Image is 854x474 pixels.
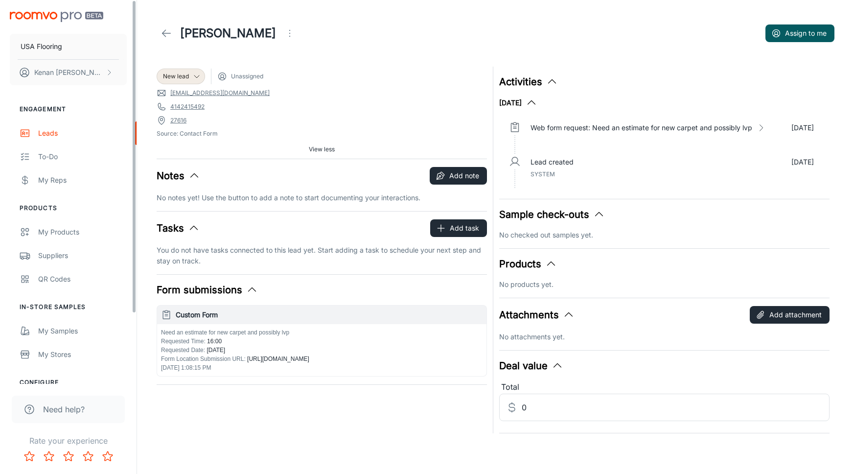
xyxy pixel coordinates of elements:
button: Form submissions [157,283,258,297]
button: Rate 3 star [59,447,78,466]
a: 27616 [170,116,186,125]
p: [DATE] [791,122,814,133]
a: [EMAIL_ADDRESS][DOMAIN_NAME] [170,89,270,97]
button: Notes [157,168,200,183]
div: My Reps [38,175,127,186]
button: Assign to me [765,24,834,42]
button: Open menu [280,24,300,43]
span: [URL][DOMAIN_NAME] [246,355,309,362]
button: Add note [430,167,487,185]
img: Roomvo PRO Beta [10,12,103,22]
div: New lead [157,69,205,84]
div: My Products [38,227,127,237]
p: Lead created [531,157,574,167]
p: Need an estimate for new carpet and possibly lvp [161,328,483,337]
h6: Custom Form [176,309,483,320]
button: Sample check-outs [499,207,605,222]
div: QR Codes [38,274,127,284]
span: Requested Time : [161,338,206,345]
p: Kenan [PERSON_NAME] [34,67,103,78]
span: View less [309,145,335,154]
div: My Samples [38,326,127,336]
span: [DATE] 1:08:15 PM [161,364,211,371]
p: You do not have tasks connected to this lead yet. Start adding a task to schedule your next step ... [157,245,487,266]
button: Products [499,257,557,271]
p: Rate your experience [8,435,129,447]
div: My Stores [38,349,127,360]
p: Web form request: Need an estimate for new carpet and possibly lvp [531,122,752,133]
span: Unassigned [231,72,263,81]
button: Custom FormNeed an estimate for new carpet and possibly lvpRequested Time: 16:00Requested Date: [... [157,306,486,376]
a: 4142415492 [170,102,205,111]
h1: [PERSON_NAME] [180,24,276,42]
span: 16:00 [206,338,222,345]
button: Deal value [499,358,563,373]
button: Attachments [499,308,575,322]
p: USA Flooring [21,41,62,52]
div: Total [499,381,830,394]
button: Activities [499,74,558,89]
span: [DATE] [205,347,225,354]
p: [DATE] [791,157,814,167]
div: Suppliers [38,250,127,261]
div: Leads [38,128,127,139]
button: USA Flooring [10,34,127,59]
button: Add task [430,219,487,237]
button: Kenan [PERSON_NAME] [10,60,127,85]
button: Rate 2 star [39,447,59,466]
span: Need help? [43,403,85,415]
button: View less [305,142,339,157]
input: Estimated deal value [522,394,830,421]
span: Form Location Submission URL : [161,355,246,362]
div: To-do [38,151,127,162]
p: No checked out samples yet. [499,230,830,240]
button: Rate 4 star [78,447,98,466]
p: No attachments yet. [499,332,830,342]
button: Rate 5 star [98,447,117,466]
span: System [531,170,555,178]
p: No notes yet! Use the button to add a note to start documenting your interactions. [157,192,487,203]
span: Source: Contact Form [157,129,487,138]
span: New lead [163,72,189,81]
button: Add attachment [750,306,830,324]
button: [DATE] [499,97,537,109]
p: No products yet. [499,279,830,290]
button: Tasks [157,221,200,236]
span: Requested Date : [161,347,205,354]
button: Rate 1 star [20,447,39,466]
